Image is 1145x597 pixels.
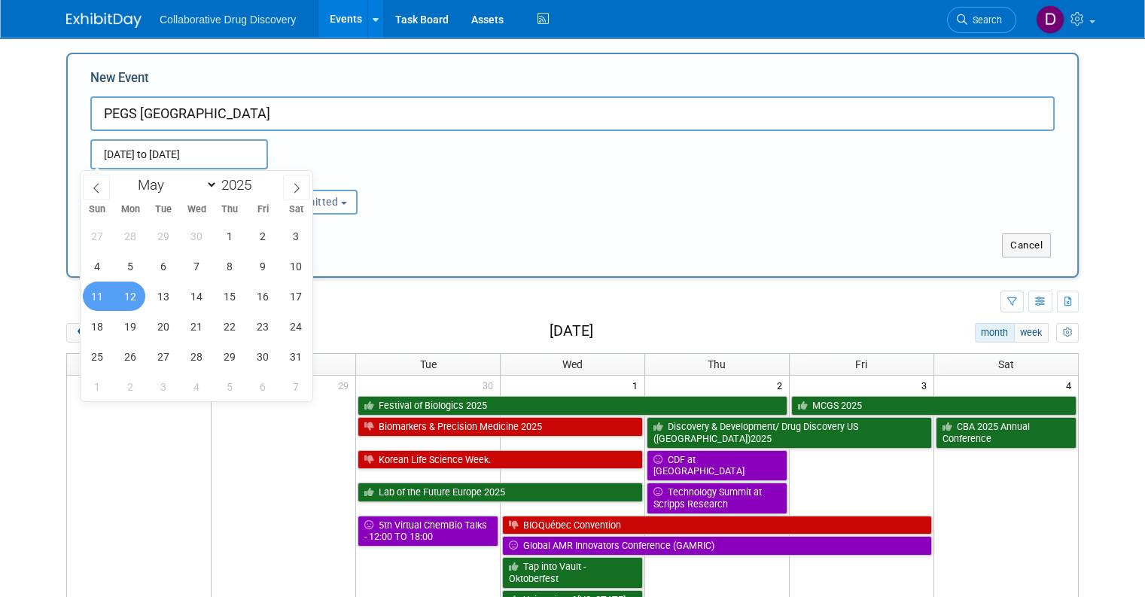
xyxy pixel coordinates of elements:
span: May 30, 2025 [248,342,278,371]
span: May 17, 2025 [282,282,311,311]
a: 5th Virtual ChemBio Talks - 12:00 TO 18:00 [358,516,498,547]
a: BIOQuébec Convention [502,516,932,535]
a: Discovery & Development/ Drug Discovery US ([GEOGRAPHIC_DATA])2025 [647,417,932,448]
span: June 6, 2025 [248,372,278,401]
input: Year [218,176,263,193]
span: May 14, 2025 [182,282,212,311]
span: 1 [631,376,644,394]
input: Start Date - End Date [90,139,268,169]
a: Tap into Vault - Oktoberfest [502,557,643,588]
span: May 10, 2025 [282,251,311,281]
button: prev [66,323,94,343]
a: CDF at [GEOGRAPHIC_DATA] [647,450,787,481]
span: Wed [562,358,583,370]
span: Sat [998,358,1014,370]
span: Thu [708,358,726,370]
input: Name of Trade Show / Conference [90,96,1055,131]
span: May 9, 2025 [248,251,278,281]
span: May 18, 2025 [83,312,112,341]
a: CBA 2025 Annual Conference [936,417,1076,448]
a: Festival of Biologics 2025 [358,396,787,416]
a: Global AMR Innovators Conference (GAMRIC) [502,536,932,556]
span: May 15, 2025 [215,282,245,311]
a: MCGS 2025 [791,396,1076,416]
span: June 2, 2025 [116,372,145,401]
span: May 2, 2025 [248,221,278,251]
span: June 7, 2025 [282,372,311,401]
button: myCustomButton [1056,323,1079,343]
span: May 22, 2025 [215,312,245,341]
span: Wed [180,205,213,215]
span: May 1, 2025 [215,221,245,251]
span: April 30, 2025 [182,221,212,251]
span: June 5, 2025 [215,372,245,401]
span: May 4, 2025 [83,251,112,281]
span: May 11, 2025 [83,282,112,311]
span: May 26, 2025 [116,342,145,371]
button: month [975,323,1015,343]
span: Sun [81,205,114,215]
span: 4 [1064,376,1078,394]
a: Technology Summit at Scripps Research [647,483,787,513]
span: May 21, 2025 [182,312,212,341]
span: May 5, 2025 [116,251,145,281]
span: Tue [420,358,437,370]
span: May 20, 2025 [149,312,178,341]
span: Sat [279,205,312,215]
span: May 25, 2025 [83,342,112,371]
span: May 8, 2025 [215,251,245,281]
span: May 24, 2025 [282,312,311,341]
i: Personalize Calendar [1062,328,1072,338]
span: May 12, 2025 [116,282,145,311]
span: June 1, 2025 [83,372,112,401]
select: Month [131,175,218,194]
span: May 23, 2025 [248,312,278,341]
span: May 13, 2025 [149,282,178,311]
span: Fri [246,205,279,215]
button: week [1014,323,1049,343]
span: Mon [114,205,147,215]
span: 30 [481,376,500,394]
a: Search [947,7,1016,33]
span: Tue [147,205,180,215]
span: May 19, 2025 [116,312,145,341]
span: April 27, 2025 [83,221,112,251]
span: June 4, 2025 [182,372,212,401]
span: April 28, 2025 [116,221,145,251]
span: May 31, 2025 [282,342,311,371]
span: 29 [336,376,355,394]
div: Participation: [255,169,397,189]
span: May 28, 2025 [182,342,212,371]
div: Attendance / Format: [90,169,233,189]
span: Fri [855,358,867,370]
span: Search [967,14,1002,26]
span: Thu [213,205,246,215]
span: Collaborative Drug Discovery [160,14,296,26]
img: ExhibitDay [66,13,142,28]
a: Lab of the Future Europe 2025 [358,483,643,502]
span: April 29, 2025 [149,221,178,251]
span: June 3, 2025 [149,372,178,401]
span: May 29, 2025 [215,342,245,371]
button: Cancel [1002,233,1051,257]
a: Korean Life Science Week. [358,450,643,470]
span: May 6, 2025 [149,251,178,281]
span: May 16, 2025 [248,282,278,311]
a: Biomarkers & Precision Medicine 2025 [358,417,643,437]
span: May 7, 2025 [182,251,212,281]
img: Daniel Castro [1036,5,1064,34]
label: New Event [90,69,149,93]
span: 2 [775,376,789,394]
span: May 3, 2025 [282,221,311,251]
span: May 27, 2025 [149,342,178,371]
h2: [DATE] [550,323,593,340]
span: 3 [920,376,933,394]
